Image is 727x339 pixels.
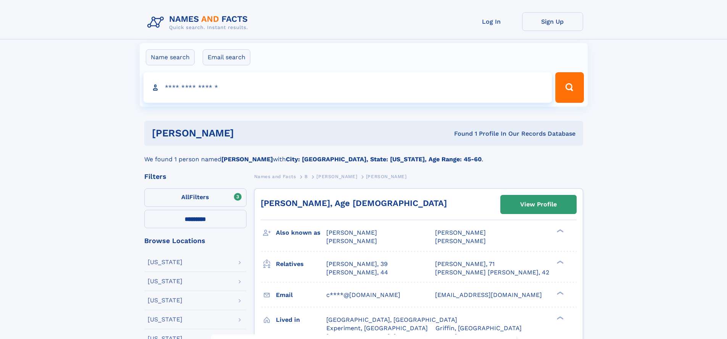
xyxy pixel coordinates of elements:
[435,291,542,298] span: [EMAIL_ADDRESS][DOMAIN_NAME]
[181,193,189,201] span: All
[276,226,326,239] h3: Also known as
[461,12,522,31] a: Log In
[501,195,576,214] a: View Profile
[148,259,182,265] div: [US_STATE]
[555,290,564,295] div: ❯
[144,173,247,180] div: Filters
[435,268,549,277] a: [PERSON_NAME] [PERSON_NAME], 42
[435,229,486,236] span: [PERSON_NAME]
[276,313,326,326] h3: Lived in
[435,260,495,268] a: [PERSON_NAME], 71
[148,278,182,284] div: [US_STATE]
[305,174,308,179] span: B
[261,198,447,208] a: [PERSON_NAME], Age [DEMOGRAPHIC_DATA]
[555,315,564,320] div: ❯
[555,229,564,234] div: ❯
[221,156,273,163] b: [PERSON_NAME]
[326,268,388,277] a: [PERSON_NAME], 44
[326,260,388,268] a: [PERSON_NAME], 39
[366,174,407,179] span: [PERSON_NAME]
[522,12,583,31] a: Sign Up
[146,49,195,65] label: Name search
[152,128,344,138] h1: [PERSON_NAME]
[435,324,522,332] span: Griffin, [GEOGRAPHIC_DATA]
[326,237,377,245] span: [PERSON_NAME]
[144,188,247,207] label: Filters
[555,260,564,264] div: ❯
[148,316,182,323] div: [US_STATE]
[316,174,357,179] span: [PERSON_NAME]
[144,146,583,164] div: We found 1 person named with .
[286,156,482,163] b: City: [GEOGRAPHIC_DATA], State: [US_STATE], Age Range: 45-60
[276,289,326,302] h3: Email
[203,49,250,65] label: Email search
[344,130,575,138] div: Found 1 Profile In Our Records Database
[326,324,428,332] span: Experiment, [GEOGRAPHIC_DATA]
[316,172,357,181] a: [PERSON_NAME]
[276,258,326,271] h3: Relatives
[555,72,584,103] button: Search Button
[435,237,486,245] span: [PERSON_NAME]
[254,172,296,181] a: Names and Facts
[144,12,254,33] img: Logo Names and Facts
[326,229,377,236] span: [PERSON_NAME]
[144,237,247,244] div: Browse Locations
[148,297,182,303] div: [US_STATE]
[326,316,457,323] span: [GEOGRAPHIC_DATA], [GEOGRAPHIC_DATA]
[520,196,557,213] div: View Profile
[143,72,552,103] input: search input
[305,172,308,181] a: B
